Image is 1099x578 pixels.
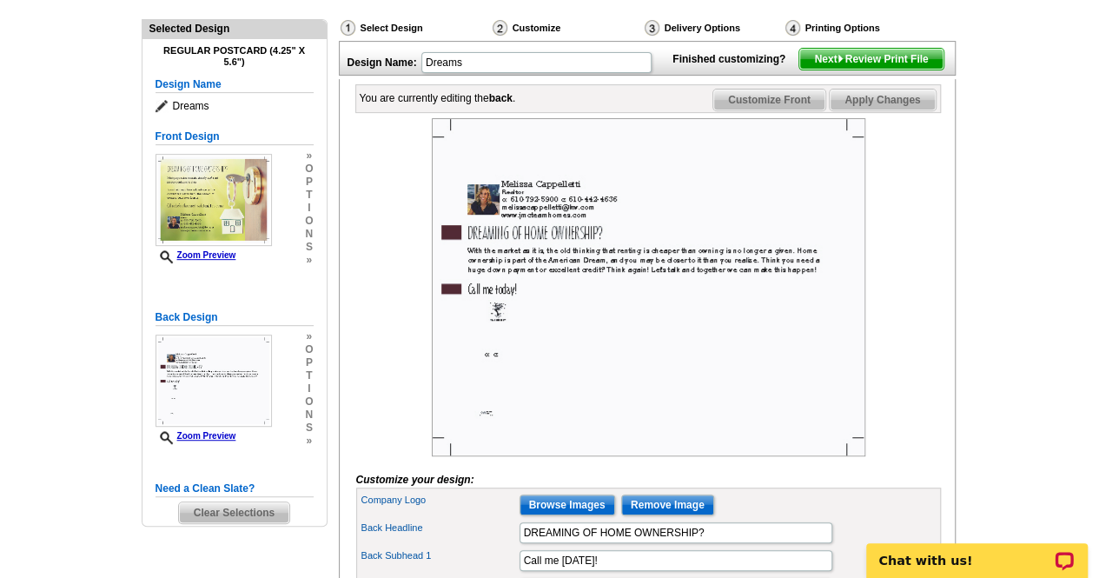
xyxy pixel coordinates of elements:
span: o [305,395,313,409]
h5: Need a Clean Slate? [156,481,314,497]
a: Zoom Preview [156,431,236,441]
span: » [305,149,313,163]
span: n [305,228,313,241]
div: Printing Options [784,19,938,37]
span: i [305,202,313,215]
div: Selected Design [142,20,327,37]
span: Customize Front [713,90,825,110]
span: Apply Changes [830,90,935,110]
img: Customize [493,20,507,36]
input: Browse Images [520,495,615,515]
strong: Design Name: [348,56,417,69]
h5: Design Name [156,76,314,93]
span: o [305,343,313,356]
span: » [305,435,313,448]
label: Back Subhead 1 [361,548,518,563]
i: Customize your design: [356,474,474,486]
span: t [305,369,313,382]
span: o [305,163,313,176]
img: Select Design [341,20,355,36]
span: s [305,241,313,254]
iframe: LiveChat chat widget [855,523,1099,578]
span: n [305,409,313,422]
div: You are currently editing the . [360,90,516,106]
span: Dreams [156,97,314,115]
span: p [305,176,313,189]
h4: Regular Postcard (4.25" x 5.6") [156,45,314,68]
b: back [489,92,513,104]
h5: Front Design [156,129,314,145]
h5: Back Design [156,309,314,326]
img: Z18888505_00001_1.jpg [156,154,272,246]
span: » [305,254,313,267]
img: Z18888505_00001_2.jpg [156,335,272,427]
span: o [305,215,313,228]
span: Clear Selections [179,502,289,523]
a: Zoom Preview [156,250,236,260]
span: i [305,382,313,395]
span: » [305,330,313,343]
strong: Finished customizing? [672,53,796,65]
span: Next Review Print File [799,49,943,70]
div: Select Design [339,19,491,41]
span: p [305,356,313,369]
span: s [305,422,313,435]
img: button-next-arrow-white.png [837,55,844,63]
div: Delivery Options [643,19,784,37]
img: Printing Options & Summary [785,20,800,36]
img: Z18888505_00001_2.jpg [432,118,865,456]
label: Company Logo [361,493,518,508]
input: Remove Image [621,495,714,515]
img: Delivery Options [645,20,659,36]
span: t [305,189,313,202]
div: Customize [491,19,643,41]
label: Back Headline [361,521,518,535]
